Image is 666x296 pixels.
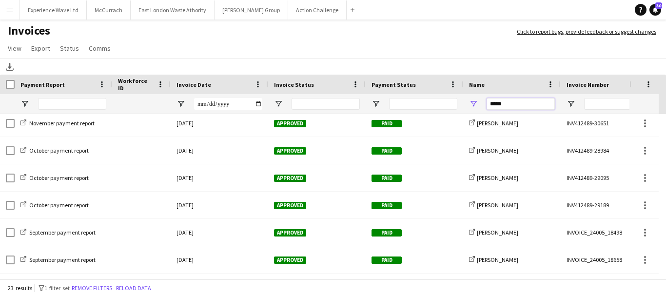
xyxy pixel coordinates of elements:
[29,256,96,263] span: September payment report
[561,110,658,137] div: INV412489-30651
[20,147,89,154] a: October payment report
[20,201,89,209] a: October payment report
[372,229,402,237] span: Paid
[20,256,96,263] a: September payment report
[29,147,89,154] span: October payment report
[60,44,79,53] span: Status
[477,229,518,236] span: [PERSON_NAME]
[274,175,306,182] span: Approved
[469,99,478,108] button: Open Filter Menu
[649,4,661,16] a: 30
[171,164,268,191] div: [DATE]
[372,202,402,209] span: Paid
[274,99,283,108] button: Open Filter Menu
[561,137,658,164] div: INV412489-28984
[4,42,25,55] a: View
[194,98,262,110] input: Invoice Date Filter Input
[27,42,54,55] a: Export
[477,256,518,263] span: [PERSON_NAME]
[29,119,95,127] span: November payment report
[20,99,29,108] button: Open Filter Menu
[274,147,306,155] span: Approved
[4,61,16,73] app-action-btn: Download
[274,120,306,127] span: Approved
[372,99,380,108] button: Open Filter Menu
[171,219,268,246] div: [DATE]
[477,147,518,154] span: [PERSON_NAME]
[517,27,656,36] a: Click to report bugs, provide feedback or suggest changes
[567,81,609,88] span: Invoice Number
[215,0,288,20] button: [PERSON_NAME] Group
[118,77,153,92] span: Workforce ID
[89,44,111,53] span: Comms
[372,175,402,182] span: Paid
[85,42,115,55] a: Comms
[469,81,485,88] span: Name
[44,284,70,292] span: 1 filter set
[561,192,658,218] div: INV412489-29189
[176,99,185,108] button: Open Filter Menu
[372,147,402,155] span: Paid
[171,192,268,218] div: [DATE]
[477,201,518,209] span: [PERSON_NAME]
[274,257,306,264] span: Approved
[561,246,658,273] div: INVOICE_24005_18658
[584,98,652,110] input: Invoice Number Filter Input
[171,110,268,137] div: [DATE]
[29,229,96,236] span: September payment report
[8,44,21,53] span: View
[274,81,314,88] span: Invoice Status
[274,229,306,237] span: Approved
[561,219,658,246] div: INVOICE_24005_18498
[87,0,131,20] button: McCurrach
[274,202,306,209] span: Approved
[70,283,114,294] button: Remove filters
[20,81,65,88] span: Payment Report
[20,174,89,181] a: October payment report
[20,229,96,236] a: September payment report
[29,174,89,181] span: October payment report
[171,246,268,273] div: [DATE]
[477,174,518,181] span: [PERSON_NAME]
[372,120,402,127] span: Paid
[288,0,347,20] button: Action Challenge
[171,137,268,164] div: [DATE]
[567,99,575,108] button: Open Filter Menu
[29,201,89,209] span: October payment report
[372,81,416,88] span: Payment Status
[20,0,87,20] button: Experience Wave Ltd
[292,98,360,110] input: Invoice Status Filter Input
[114,283,153,294] button: Reload data
[477,119,518,127] span: [PERSON_NAME]
[38,98,106,110] input: Payment Report Filter Input
[20,119,95,127] a: November payment report
[31,44,50,53] span: Export
[487,98,555,110] input: Name Filter Input
[176,81,211,88] span: Invoice Date
[56,42,83,55] a: Status
[655,2,662,9] span: 30
[561,164,658,191] div: INV412489-29095
[372,257,402,264] span: Paid
[131,0,215,20] button: East London Waste Athority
